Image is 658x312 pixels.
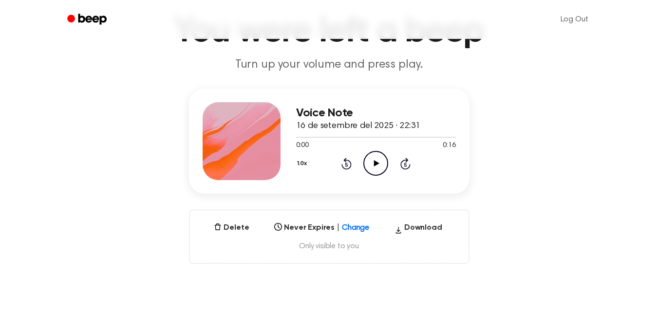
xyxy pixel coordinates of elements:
[202,241,457,251] span: Only visible to you
[142,57,516,73] p: Turn up your volume and press play.
[551,8,598,31] a: Log Out
[296,107,456,120] h3: Voice Note
[296,155,311,172] button: 1.0x
[443,141,455,151] span: 0:16
[296,122,420,130] span: 16 de setembre del 2025 · 22:31
[391,222,446,238] button: Download
[296,141,309,151] span: 0:00
[210,222,253,234] button: Delete
[60,10,115,29] a: Beep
